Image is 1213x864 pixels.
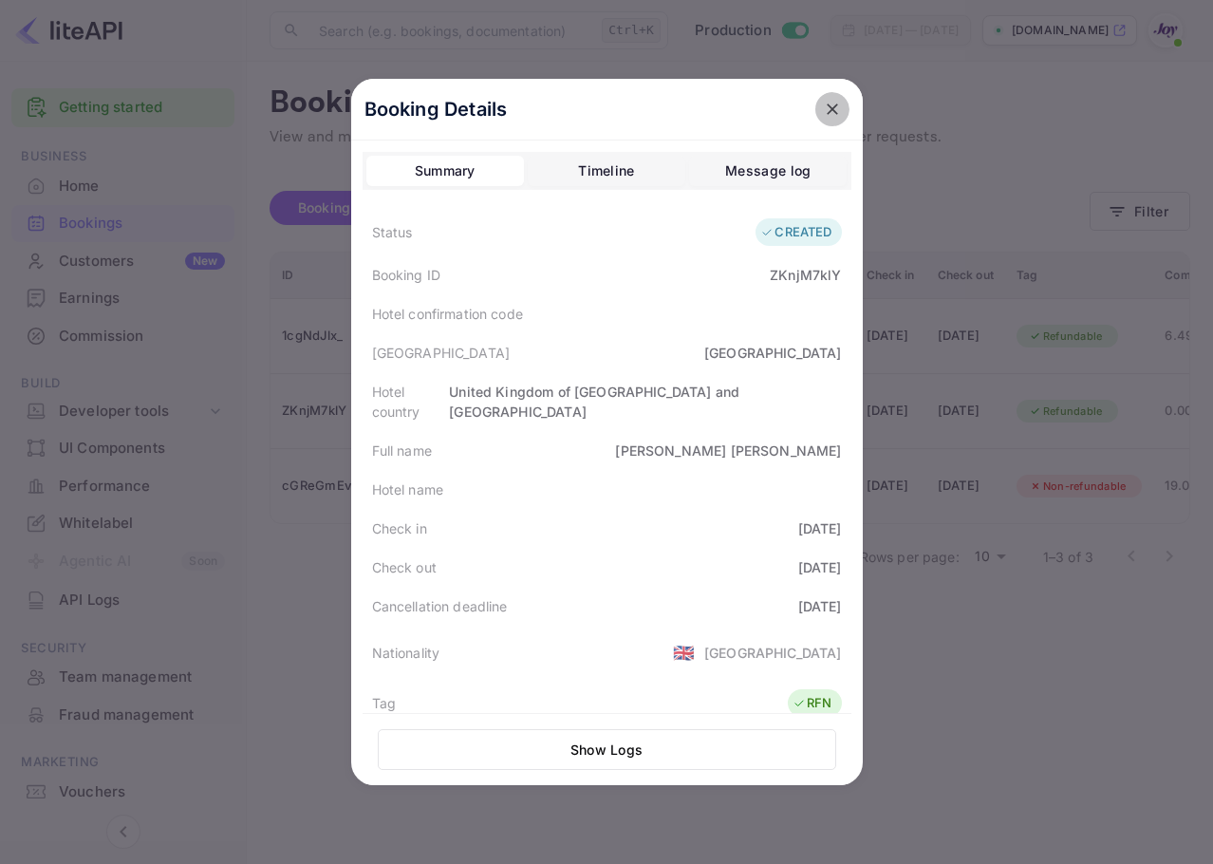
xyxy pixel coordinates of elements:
[372,265,441,285] div: Booking ID
[372,382,450,422] div: Hotel country
[372,304,523,324] div: Hotel confirmation code
[798,596,842,616] div: [DATE]
[372,441,432,460] div: Full name
[415,160,476,182] div: Summary
[372,596,508,616] div: Cancellation deadline
[372,479,444,499] div: Hotel name
[372,557,437,577] div: Check out
[725,160,811,182] div: Message log
[378,729,836,770] button: Show Logs
[615,441,841,460] div: [PERSON_NAME] [PERSON_NAME]
[815,92,849,126] button: close
[372,518,427,538] div: Check in
[793,694,831,713] div: RFN
[449,382,841,422] div: United Kingdom of [GEOGRAPHIC_DATA] and [GEOGRAPHIC_DATA]
[704,643,842,663] div: [GEOGRAPHIC_DATA]
[798,518,842,538] div: [DATE]
[372,343,511,363] div: [GEOGRAPHIC_DATA]
[689,156,847,186] button: Message log
[704,343,842,363] div: [GEOGRAPHIC_DATA]
[372,222,413,242] div: Status
[528,156,685,186] button: Timeline
[673,635,695,669] span: United States
[366,156,524,186] button: Summary
[372,643,440,663] div: Nationality
[372,693,396,713] div: Tag
[760,223,831,242] div: CREATED
[364,95,508,123] p: Booking Details
[798,557,842,577] div: [DATE]
[770,265,841,285] div: ZKnjM7klY
[578,160,634,182] div: Timeline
